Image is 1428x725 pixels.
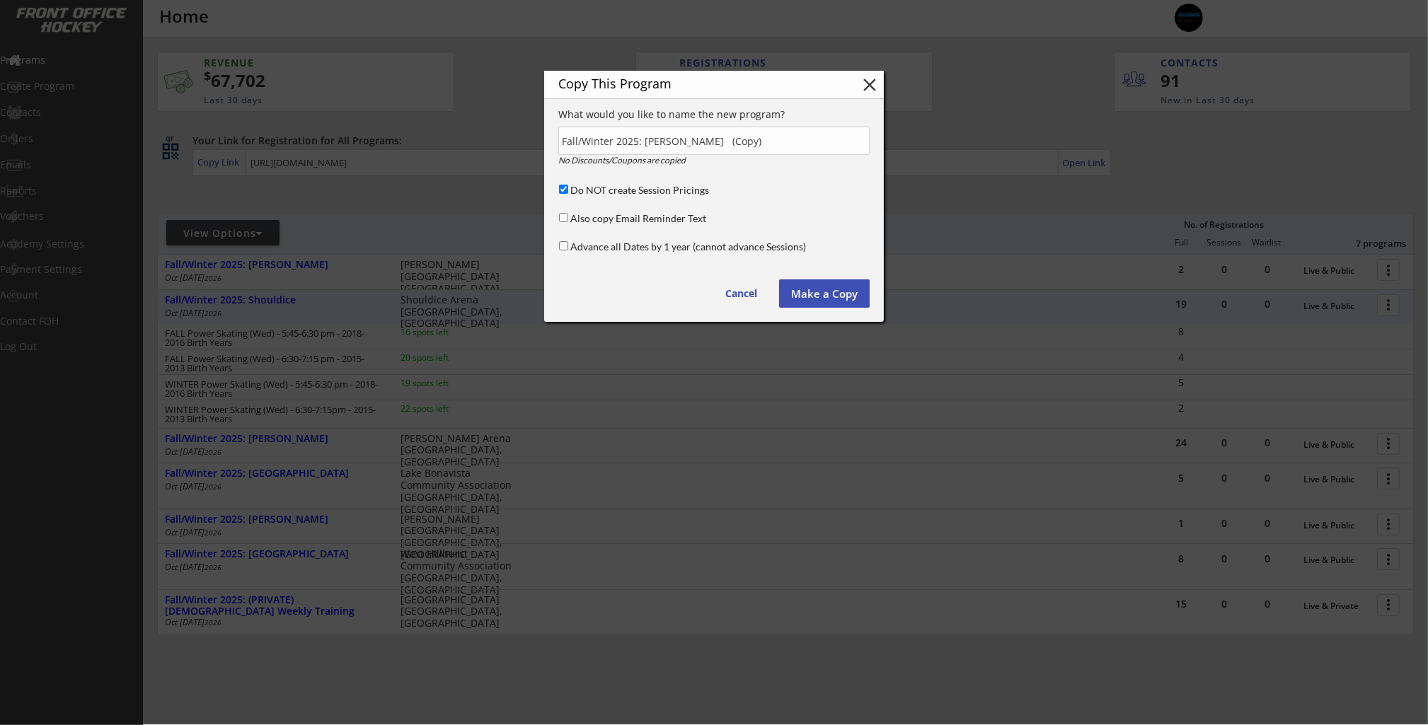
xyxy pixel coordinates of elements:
div: No Discounts/Coupons are copied [558,156,767,165]
button: close [859,74,880,95]
label: Also copy Email Reminder Text [570,212,706,224]
button: Make a Copy [779,279,870,308]
label: Do NOT create Session Pricings [570,184,709,196]
div: What would you like to name the new program? [558,110,870,120]
div: Copy This Program [558,77,837,90]
button: Cancel [711,279,771,308]
label: Advance all Dates by 1 year (cannot advance Sessions) [570,240,806,253]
